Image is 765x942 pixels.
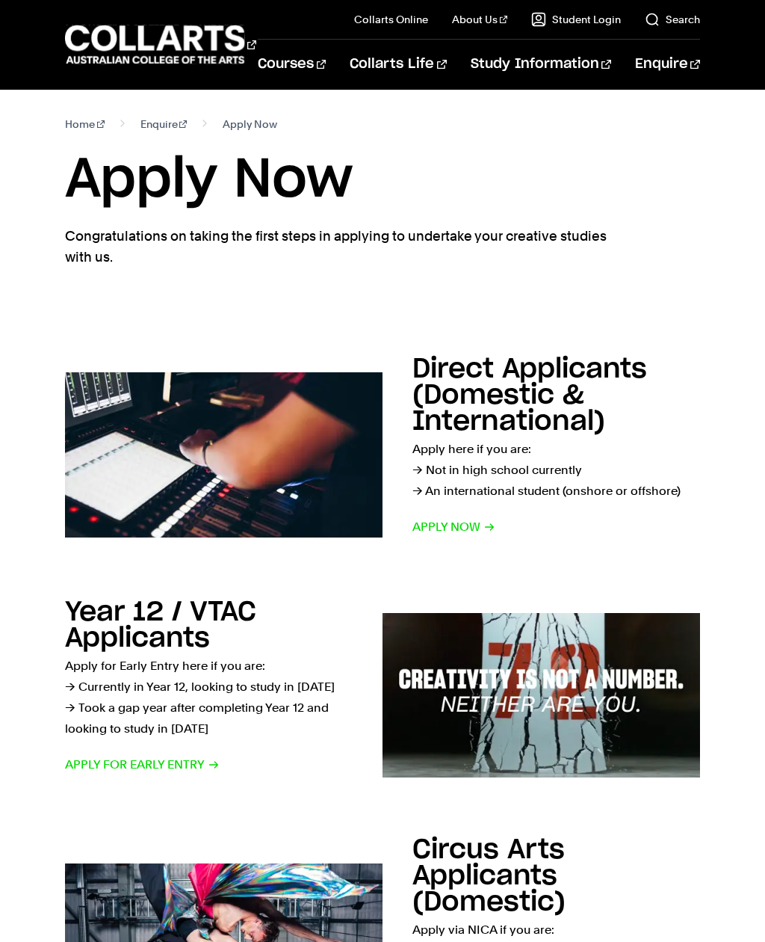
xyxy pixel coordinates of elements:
[65,226,610,268] p: Congratulations on taking the first steps in applying to undertake your creative studies with us.
[635,40,700,89] a: Enquire
[65,656,353,739] p: Apply for Early Entry here if you are: → Currently in Year 12, looking to study in [DATE] → Took ...
[258,40,326,89] a: Courses
[65,357,700,552] a: Direct Applicants (Domestic & International) Apply here if you are:→ Not in high school currently...
[645,12,700,27] a: Search
[65,23,220,66] div: Go to homepage
[412,837,566,916] h2: Circus Arts Applicants (Domestic)
[65,114,105,135] a: Home
[350,40,446,89] a: Collarts Life
[531,12,621,27] a: Student Login
[452,12,507,27] a: About Us
[65,147,700,214] h1: Apply Now
[412,439,700,502] p: Apply here if you are: → Not in high school currently → An international student (onshore or offs...
[65,599,256,652] h2: Year 12 / VTAC Applicants
[65,754,220,775] span: Apply for Early Entry
[412,517,495,538] span: Apply now
[471,40,611,89] a: Study Information
[140,114,188,135] a: Enquire
[412,356,647,435] h2: Direct Applicants (Domestic & International)
[65,600,700,790] a: Year 12 / VTAC Applicants Apply for Early Entry here if you are:→ Currently in Year 12, looking t...
[354,12,428,27] a: Collarts Online
[223,114,277,135] span: Apply Now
